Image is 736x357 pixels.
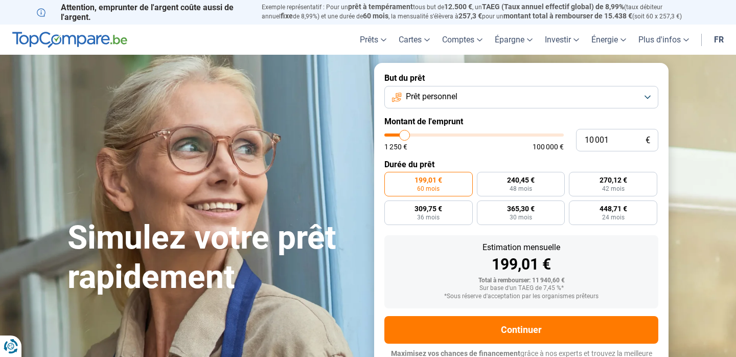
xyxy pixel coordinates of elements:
span: 1 250 € [384,143,407,150]
img: TopCompare [12,32,127,48]
span: 12.500 € [444,3,472,11]
div: *Sous réserve d'acceptation par les organismes prêteurs [393,293,650,300]
button: Prêt personnel [384,86,658,108]
span: 42 mois [602,186,625,192]
a: Épargne [489,25,539,55]
span: 448,71 € [600,205,627,212]
a: Prêts [354,25,393,55]
div: 199,01 € [393,257,650,272]
p: Attention, emprunter de l'argent coûte aussi de l'argent. [37,3,249,22]
span: montant total à rembourser de 15.438 € [503,12,632,20]
span: 24 mois [602,214,625,220]
span: 270,12 € [600,176,627,184]
a: Cartes [393,25,436,55]
span: € [646,136,650,145]
span: 36 mois [417,214,440,220]
a: Comptes [436,25,489,55]
span: 60 mois [417,186,440,192]
span: fixe [281,12,293,20]
span: 48 mois [510,186,532,192]
span: 100 000 € [533,143,564,150]
span: 240,45 € [507,176,535,184]
span: TAEG (Taux annuel effectif global) de 8,99% [482,3,624,11]
span: 365,30 € [507,205,535,212]
span: prêt à tempérament [348,3,413,11]
span: 309,75 € [415,205,442,212]
span: 257,3 € [458,12,482,20]
a: fr [708,25,730,55]
label: Montant de l'emprunt [384,117,658,126]
span: 60 mois [363,12,388,20]
div: Sur base d'un TAEG de 7,45 %* [393,285,650,292]
a: Énergie [585,25,632,55]
h1: Simulez votre prêt rapidement [67,218,362,297]
label: Durée du prêt [384,160,658,169]
button: Continuer [384,316,658,344]
div: Total à rembourser: 11 940,60 € [393,277,650,284]
p: Exemple représentatif : Pour un tous but de , un (taux débiteur annuel de 8,99%) et une durée de ... [262,3,699,21]
label: But du prêt [384,73,658,83]
span: 199,01 € [415,176,442,184]
div: Estimation mensuelle [393,243,650,252]
span: 30 mois [510,214,532,220]
a: Plus d'infos [632,25,695,55]
a: Investir [539,25,585,55]
span: Prêt personnel [406,91,457,102]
